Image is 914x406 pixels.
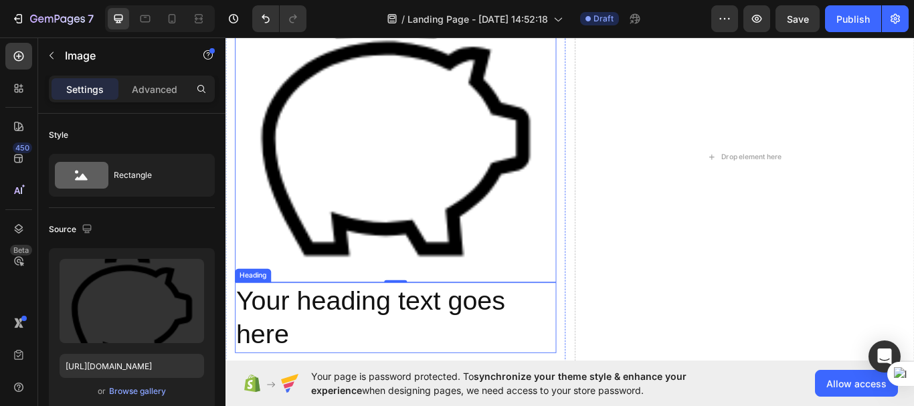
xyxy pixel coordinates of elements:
[49,129,68,141] div: Style
[109,385,166,397] div: Browse gallery
[787,13,809,25] span: Save
[401,12,405,26] span: /
[132,82,177,96] p: Advanced
[836,12,870,26] div: Publish
[593,13,614,25] span: Draft
[869,340,901,373] div: Open Intercom Messenger
[826,377,887,391] span: Allow access
[114,160,195,191] div: Rectangle
[577,138,648,148] div: Drop element here
[775,5,820,32] button: Save
[252,5,306,32] div: Undo/Redo
[60,259,204,343] img: preview-image
[66,82,104,96] p: Settings
[49,221,95,239] div: Source
[407,12,548,26] span: Landing Page - [DATE] 14:52:18
[825,5,881,32] button: Publish
[311,371,687,396] span: synchronize your theme style & enhance your experience
[13,142,32,153] div: 450
[11,290,385,373] h2: Your heading text goes here
[311,369,739,397] span: Your page is password protected. To when designing pages, we need access to your store password.
[65,47,179,64] p: Image
[10,245,32,256] div: Beta
[225,34,914,364] iframe: Design area
[815,370,898,397] button: Allow access
[5,5,100,32] button: 7
[88,11,94,27] p: 7
[98,383,106,399] span: or
[13,276,50,288] div: Heading
[60,354,204,378] input: https://example.com/image.jpg
[108,385,167,398] button: Browse gallery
